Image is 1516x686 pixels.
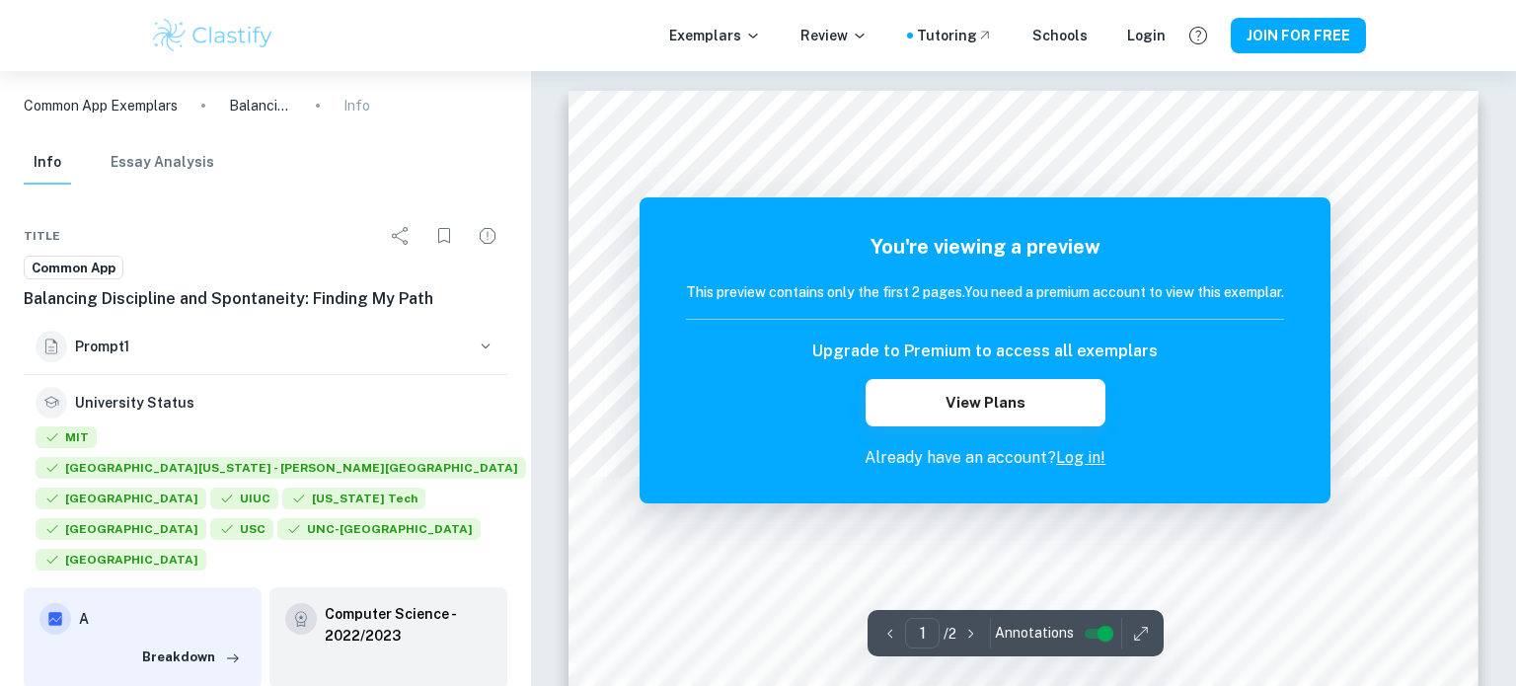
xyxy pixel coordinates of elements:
h6: Balancing Discipline and Spontaneity: Finding My Path [24,287,507,311]
h5: You're viewing a preview [686,232,1284,262]
h6: This preview contains only the first 2 pages. You need a premium account to view this exemplar. [686,281,1284,303]
a: Tutoring [917,25,993,46]
span: [GEOGRAPHIC_DATA] [36,488,206,509]
span: UIUC [210,488,278,509]
h6: Upgrade to Premium to access all exemplars [812,340,1158,363]
a: Log in! [1056,448,1105,467]
div: Accepted: Georgia Institute of Technology [282,488,425,514]
div: Accepted: Vanderbilt University [36,549,206,575]
div: Accepted: Purdue University [36,518,206,545]
a: Common App [24,256,123,280]
a: Common App Exemplars [24,95,178,116]
p: Already have an account? [686,446,1284,470]
a: Schools [1032,25,1088,46]
span: UNC-[GEOGRAPHIC_DATA] [277,518,481,540]
div: Accepted: Northwestern University [36,488,206,514]
a: Computer Science - 2022/2023 [325,603,492,647]
span: USC [210,518,273,540]
p: / 2 [944,623,956,645]
div: Share [381,216,420,256]
div: Accepted: Massachusetts Institute of Technology [36,426,97,453]
span: Annotations [995,623,1074,644]
h6: A [79,608,246,630]
p: Info [343,95,370,116]
p: Exemplars [669,25,761,46]
img: Clastify logo [150,16,275,55]
span: Common App [25,259,122,278]
button: Essay Analysis [111,141,214,185]
span: [US_STATE] Tech [282,488,425,509]
button: JOIN FOR FREE [1231,18,1366,53]
span: Title [24,227,60,245]
button: Info [24,141,71,185]
div: Report issue [468,216,507,256]
p: Review [800,25,868,46]
span: [GEOGRAPHIC_DATA][US_STATE] - [PERSON_NAME][GEOGRAPHIC_DATA] [36,457,526,479]
div: Accepted: University of Michigan - Ann Arbor [36,457,526,484]
span: [GEOGRAPHIC_DATA] [36,518,206,540]
h6: University Status [75,392,194,414]
a: Login [1127,25,1166,46]
div: Accepted: University of Illinois at Urbana-Champaign [210,488,278,514]
span: MIT [36,426,97,448]
button: View Plans [866,379,1104,426]
button: Prompt1 [24,319,507,374]
span: [GEOGRAPHIC_DATA] [36,549,206,571]
div: Accepted: University of Southern California [210,518,273,545]
button: Help and Feedback [1181,19,1215,52]
p: Balancing Discipline and Spontaneity: Finding My Path [229,95,292,116]
h6: Prompt 1 [75,336,468,357]
div: Bookmark [424,216,464,256]
div: Accepted: University of North Carolina at Chapel Hill [277,518,481,545]
button: Breakdown [137,643,246,672]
